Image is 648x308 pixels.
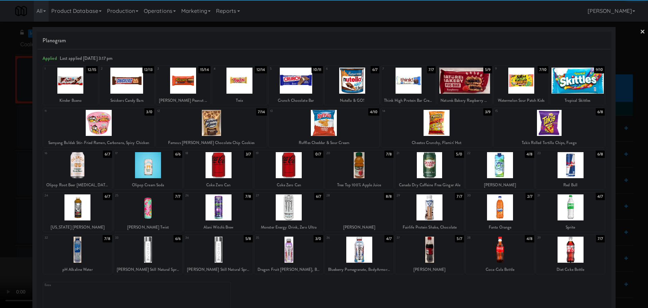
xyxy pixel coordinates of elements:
div: 21 [397,150,430,156]
div: Takis Rolled Tortilla Chips, Fuego [494,139,605,147]
div: 3/7 [244,150,253,158]
div: 7/7 [427,66,436,73]
div: [US_STATE] [PERSON_NAME] [44,223,111,232]
div: [PERSON_NAME] [466,181,535,189]
div: 4/7 [596,193,605,200]
div: 246/7[US_STATE] [PERSON_NAME] [43,193,112,232]
div: Famous [PERSON_NAME] Chocolate Chip Cookies [157,139,266,147]
div: [PERSON_NAME] Twist [114,223,183,232]
div: 7/7 [173,193,182,200]
div: Coca-Cola Bottle [467,265,534,274]
div: [PERSON_NAME] [396,265,463,274]
div: 66/7Nutella & GO! [325,66,379,105]
div: Twix [213,96,266,105]
div: Sprite [536,223,605,232]
div: 12/14 [255,66,267,73]
div: 32 [45,235,78,241]
div: [PERSON_NAME] Peanut Butter Cups [156,96,211,105]
div: Monster Energy Drink, Zero Ultra [255,223,322,232]
div: Kinder Bueno [44,96,97,105]
div: 397/7Diet Coke Bottle [536,235,605,274]
div: 16 [45,150,78,156]
div: Coke Zero Can [254,181,323,189]
div: 207/8Tree Top 100% Apple Juice [325,150,394,189]
div: 22 [467,150,500,156]
div: [PERSON_NAME] Peanut Butter Cups [157,96,210,105]
div: Nutella & GO! [326,96,378,105]
div: Coke Zero Can [255,181,322,189]
div: Canada Dry Caffeine Free Ginger Ale [396,181,463,189]
div: Fanta Orange [467,223,534,232]
div: Think High Protein Bar Creamy Brownie Crunch [382,96,435,105]
div: 9 [495,66,521,72]
div: 0/7 [314,150,323,158]
div: 6/7 [314,193,323,200]
div: 15 [495,108,549,114]
div: 112/15Kinder Bueno [43,66,98,105]
div: 4/8 [525,235,534,242]
div: 276/7Monster Energy Drink, Zero Ultra [254,193,323,232]
div: Crunch Chocolate Bar [269,96,323,105]
div: 7/7 [596,235,605,242]
div: [PERSON_NAME] Still Natural Spring Water [185,265,252,274]
div: 327/8pH Alkaline Water [43,235,112,274]
div: Takis Rolled Tortilla Chips, Fuego [495,139,604,147]
div: 77/7Think High Protein Bar Creamy Brownie Crunch [381,66,436,105]
div: 13 [270,108,324,114]
span: Planogram [43,35,605,46]
span: Last applied [DATE] 3:17 pm [60,55,113,62]
div: 31 [537,193,570,198]
img: Micromart [15,5,27,17]
div: Tropical Skittles [550,96,605,105]
div: 5/9 [483,66,492,73]
div: 12 [157,108,211,114]
div: 2 [101,66,127,72]
div: Extra [45,282,137,288]
div: Nature's Bakery Raspberry Fig Bar [437,96,492,105]
div: 156/8Takis Rolled Tortilla Chips, Fuego [494,108,605,147]
div: Diet Coke Bottle [536,265,605,274]
div: 364/7Blueberry Pomegranate, BodyArmor LYTE [325,235,394,274]
div: 190/7Coke Zero Can [254,150,323,189]
div: Cheetos Crunchy, Flamin' Hot [381,139,492,147]
div: 35 [256,235,289,241]
div: Coke Zero Can [184,181,253,189]
div: Samyang Buldak Stir-Fried Ramen, Carbonara, Spicy Chicken [44,139,153,147]
div: 12/15 [86,66,98,73]
div: 345/8[PERSON_NAME] Still Natural Spring Water [184,235,253,274]
div: 224/8[PERSON_NAME] [466,150,535,189]
div: Cheetos Crunchy, Flamin' Hot [382,139,491,147]
div: 412/14Twix [212,66,267,105]
div: Olipop Root Beer [MEDICAL_DATA] Soda [44,181,111,189]
div: 6/8 [596,150,605,158]
div: 25 [115,193,148,198]
div: Blueberry Pomegranate, BodyArmor LYTE [325,265,394,274]
div: Alani Witch's Brew [185,223,252,232]
span: Applied [43,55,57,62]
div: 7/8 [384,150,394,158]
div: 5/8 [244,235,253,242]
div: 297/7Fairlife Protein Shake, Chocolate [395,193,464,232]
div: 384/8Coca-Cola Bottle [466,235,535,274]
div: 5/7 [455,235,464,242]
div: 85/9Nature's Bakery Raspberry Fig Bar [437,66,492,105]
div: Diet Coke Bottle [537,265,604,274]
div: 27 [256,193,289,198]
div: 375/7[PERSON_NAME] [395,235,464,274]
div: Twix [212,96,267,105]
div: Tropical Skittles [551,96,604,105]
div: Dragon Fruit [PERSON_NAME], BodyArmor LYTE [255,265,322,274]
div: 215/0Canada Dry Caffeine Free Ginger Ale [395,150,464,189]
div: 5/0 [454,150,464,158]
div: Samyang Buldak Stir-Fried Ramen, Carbonara, Spicy Chicken [43,139,154,147]
div: 4/7 [384,235,394,242]
div: 17 [115,150,148,156]
div: 1 [45,66,71,72]
div: 5 [270,66,296,72]
div: Coke Zero Can [185,181,252,189]
div: 4/8 [525,150,534,158]
div: 6/7 [103,150,112,158]
div: 33 [115,235,148,241]
div: Think High Protein Bar Creamy Brownie Crunch [381,96,436,105]
div: 3 [157,66,183,72]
